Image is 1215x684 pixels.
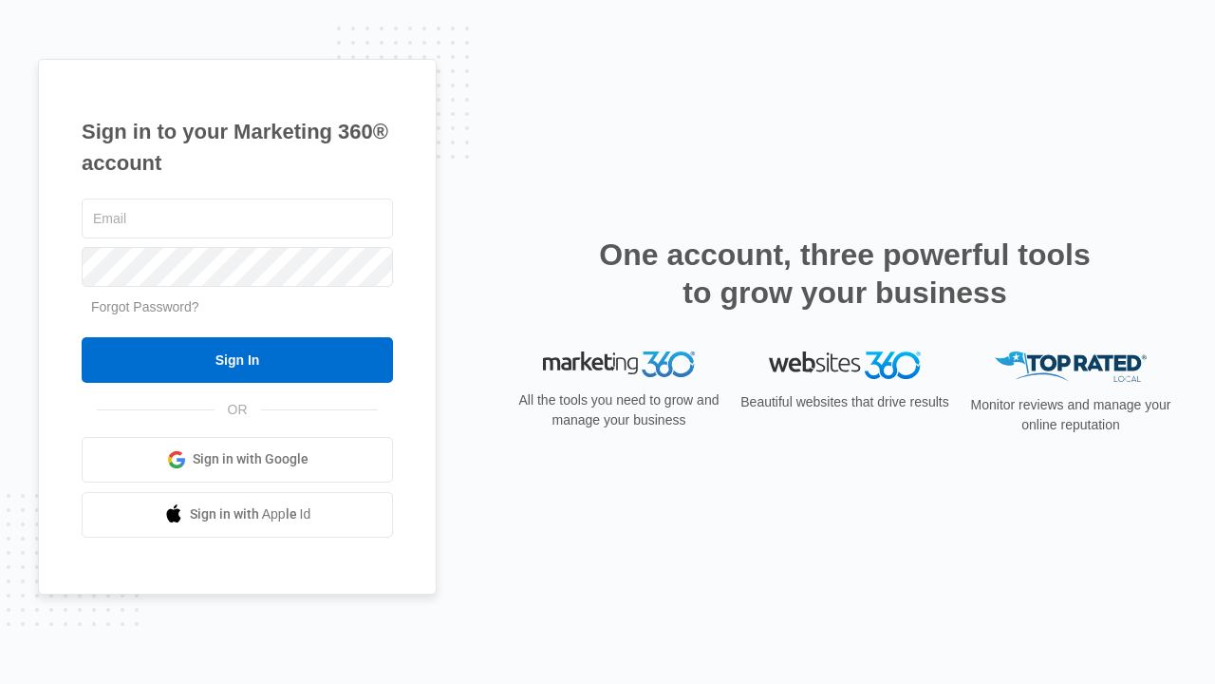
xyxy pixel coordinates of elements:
[964,395,1177,435] p: Monitor reviews and manage your online reputation
[995,351,1147,383] img: Top Rated Local
[82,116,393,179] h1: Sign in to your Marketing 360® account
[193,449,308,469] span: Sign in with Google
[738,392,951,412] p: Beautiful websites that drive results
[593,236,1096,312] h2: One account, three powerful tools to grow your business
[82,337,393,383] input: Sign In
[513,390,725,430] p: All the tools you need to grow and manage your business
[91,299,199,314] a: Forgot Password?
[190,504,311,524] span: Sign in with Apple Id
[82,492,393,538] a: Sign in with Apple Id
[82,199,393,238] input: Email
[82,437,393,483] a: Sign in with Google
[543,351,695,378] img: Marketing 360
[769,351,921,379] img: Websites 360
[215,400,261,420] span: OR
